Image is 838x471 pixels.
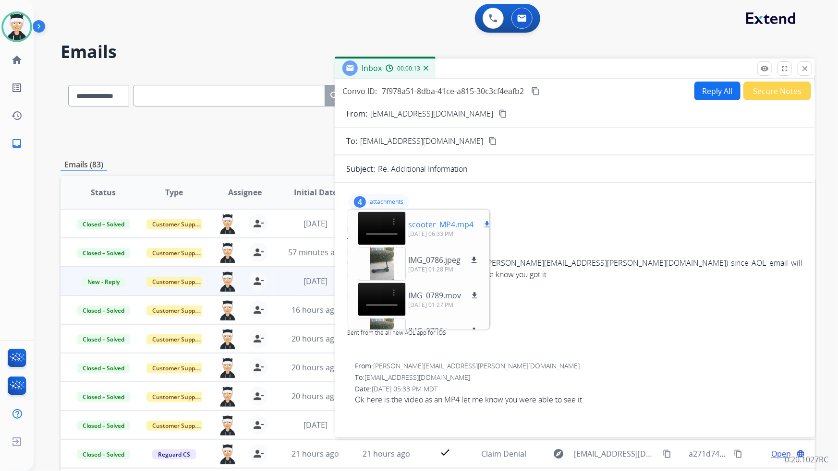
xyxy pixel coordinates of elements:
img: agent-avatar [218,387,237,407]
span: New - Reply [82,277,125,287]
span: Closed – Solved [77,392,130,402]
mat-icon: search [329,90,340,102]
mat-icon: explore [553,448,565,459]
span: 16 hours ago [291,305,339,315]
p: To: [346,135,357,147]
p: Subject: [346,163,375,175]
mat-icon: person_remove [253,448,264,459]
mat-icon: download [470,256,478,264]
img: agent-avatar [218,243,237,263]
span: Customer Support [146,334,209,344]
h2: Emails [61,42,815,61]
mat-icon: fullscreen [780,64,789,73]
span: 20 hours ago [291,362,339,373]
img: agent-avatar [218,214,237,234]
span: 21 hours ago [363,448,410,459]
mat-icon: content_copy [498,109,507,118]
div: From: [347,224,802,234]
mat-icon: download [470,327,478,335]
span: Type [165,187,183,198]
mat-icon: content_copy [734,449,742,458]
p: [DATE] 01:27 PM [408,301,480,309]
img: agent-avatar [218,358,237,378]
mat-icon: content_copy [488,137,497,145]
p: [DATE] 06:33 PM [408,230,493,238]
span: 00:00:13 [397,65,420,72]
p: IMG_0786.jpeg [408,254,461,266]
span: Customer Support [146,392,209,402]
mat-icon: check [439,447,451,458]
span: 20 hours ago [291,391,339,401]
span: Assignee [228,187,262,198]
a: Sent from the all new AOL app for iOS [347,329,446,337]
mat-icon: language [796,449,805,458]
mat-icon: person_remove [253,362,264,373]
span: Customer Support [146,219,209,229]
span: 57 minutes ago [288,247,344,258]
p: IMG_0786.jpeg [408,325,461,337]
span: Closed – Solved [77,421,130,431]
img: agent-avatar [218,415,237,436]
span: 7f978a51-8dba-41ce-a815-30c3cf4eafb2 [382,86,524,96]
img: agent-avatar [218,444,237,464]
button: Secure Notes [743,82,811,100]
mat-icon: person_remove [253,218,264,229]
mat-icon: home [11,54,23,66]
p: Convo ID: [342,85,377,97]
mat-icon: download [470,291,479,300]
mat-icon: history [11,110,23,121]
mat-icon: person_remove [253,333,264,344]
p: From: [346,108,367,119]
div: To: [355,373,802,382]
div: To: [347,236,802,246]
span: Customer Support [146,248,209,258]
span: Status [91,187,116,198]
span: Closed – Solved [77,306,130,316]
div: 4 [354,196,366,208]
span: [EMAIL_ADDRESS][DOMAIN_NAME] [360,135,483,147]
mat-icon: content_copy [663,449,671,458]
mat-icon: person_remove [253,247,264,258]
span: [PERSON_NAME][EMAIL_ADDRESS][PERSON_NAME][DOMAIN_NAME] [373,361,580,370]
p: R/[PERSON_NAME] [355,436,802,447]
div: From: [355,361,802,371]
p: [DATE] 01:28 PM [408,266,480,273]
span: Ok sent the MP4 from my work email ([PERSON_NAME][EMAIL_ADDRESS][PERSON_NAME][DOMAIN_NAME]) since... [347,257,802,349]
p: attachments [370,198,403,206]
span: Customer Support [146,277,209,287]
p: scooter_MP4.mp4 [408,219,474,230]
div: Date: [355,384,802,394]
p: Re: Additional Information [378,163,467,175]
mat-icon: content_copy [531,87,540,95]
mat-icon: person_remove [253,304,264,316]
span: Reguard CS [152,449,196,459]
span: Closed – Solved [77,219,130,229]
p: [EMAIL_ADDRESS][DOMAIN_NAME] [370,108,493,119]
span: 20 hours ago [291,333,339,344]
span: [DATE] 05:33 PM MDT [372,384,437,393]
span: Customer Support [146,306,209,316]
mat-icon: person_remove [253,275,264,287]
p: 0.20.1027RC [785,454,828,465]
span: Initial Date [294,187,337,198]
img: agent-avatar [218,300,237,320]
span: Claim Denial [482,448,527,459]
span: [DATE] [304,420,328,430]
span: Customer Support [146,421,209,431]
p: Ok here is the video as an MP4 let me know you were able to see it. [355,394,802,405]
span: Closed – Solved [77,449,130,459]
p: Emails (83) [61,159,107,171]
button: Reply All [694,82,741,100]
mat-icon: remove_red_eye [760,64,769,73]
span: a271d744-1e1c-4a07-8772-890d7697a4f9 [689,448,835,459]
mat-icon: person_remove [253,390,264,402]
div: R/[PERSON_NAME] [347,292,802,349]
img: agent-avatar [218,329,237,349]
span: Customer Support [146,363,209,373]
mat-icon: inbox [11,138,23,149]
span: 21 hours ago [291,448,339,459]
mat-icon: close [801,64,809,73]
span: Closed – Solved [77,363,130,373]
span: Closed – Solved [77,334,130,344]
span: [EMAIL_ADDRESS][DOMAIN_NAME] [574,448,658,459]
